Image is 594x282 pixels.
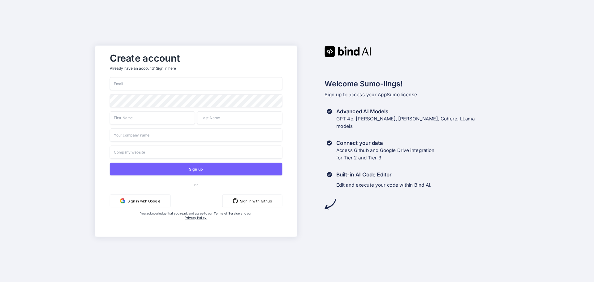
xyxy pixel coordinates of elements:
h2: Welcome Sumo-lings! [325,78,499,89]
span: or [173,178,219,191]
input: Your company name [110,128,282,141]
h2: Create account [110,54,282,62]
img: github [233,198,238,203]
img: Bind AI logo [325,46,371,57]
p: Sign up to access your AppSumo license [325,91,499,98]
input: First Name [110,111,195,124]
button: Sign in with Google [110,194,170,207]
a: Privacy Policy. [185,215,207,219]
p: Already have an account? [110,66,282,71]
h3: Built-in AI Code Editor [336,171,432,178]
h3: Connect your data [336,139,435,147]
div: Sign in here [156,66,176,71]
p: GPT 4o, [PERSON_NAME], [PERSON_NAME], Cohere, LLama models [336,115,475,130]
p: Access Github and Google Drive integration for Tier 2 and Tier 3 [336,146,435,161]
button: Sign up [110,163,282,175]
input: Last Name [197,111,282,124]
h3: Advanced AI Models [336,108,475,115]
img: arrow [325,198,336,210]
input: Company website [110,145,282,158]
div: You acknowledge that you read, and agree to our and our [139,211,254,232]
p: Edit and execute your code within Bind AI. [336,181,432,189]
a: Terms of Service [214,211,241,215]
button: Sign in with Github [222,194,282,207]
img: google [120,198,125,203]
input: Email [110,77,282,90]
